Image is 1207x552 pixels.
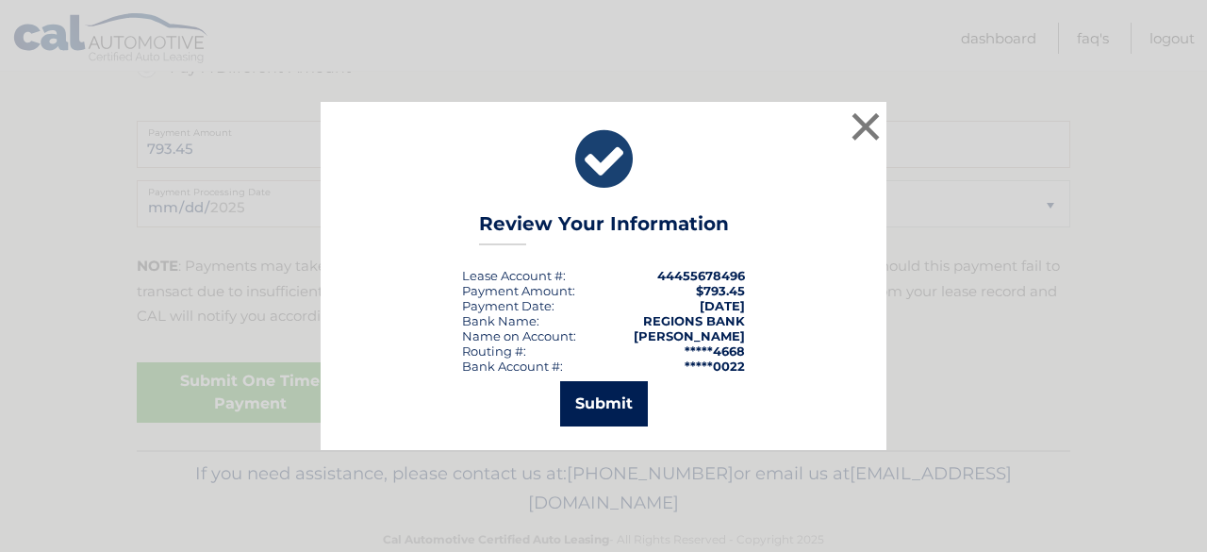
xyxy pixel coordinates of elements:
[700,298,745,313] span: [DATE]
[462,298,552,313] span: Payment Date
[462,298,554,313] div: :
[560,381,648,427] button: Submit
[462,268,566,283] div: Lease Account #:
[634,328,745,343] strong: [PERSON_NAME]
[462,359,563,374] div: Bank Account #:
[462,328,576,343] div: Name on Account:
[462,283,575,298] div: Payment Amount:
[462,313,539,328] div: Bank Name:
[462,343,526,359] div: Routing #:
[696,283,745,298] span: $793.45
[847,108,885,145] button: ×
[657,268,745,283] strong: 44455678496
[479,212,729,245] h3: Review Your Information
[643,313,745,328] strong: REGIONS BANK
